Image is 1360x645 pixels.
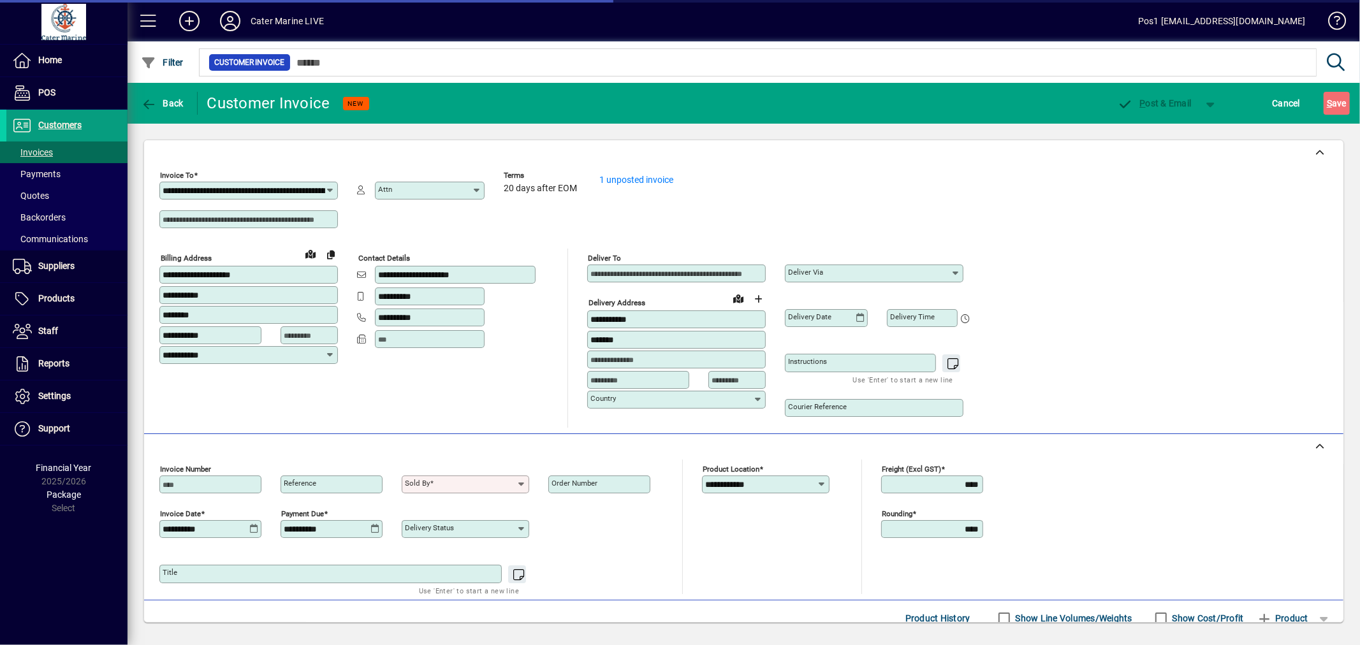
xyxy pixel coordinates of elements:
[284,479,316,488] mat-label: Reference
[1140,98,1146,108] span: P
[6,228,128,250] a: Communications
[138,51,187,74] button: Filter
[1138,11,1306,31] div: Pos1 [EMAIL_ADDRESS][DOMAIN_NAME]
[38,55,62,65] span: Home
[6,315,128,347] a: Staff
[1118,98,1192,108] span: ost & Email
[1324,92,1350,115] button: Save
[1327,93,1347,113] span: ave
[300,243,321,264] a: View on map
[703,465,759,474] mat-label: Product location
[13,169,61,179] span: Payments
[38,120,82,130] span: Customers
[6,185,128,207] a: Quotes
[788,402,847,411] mat-label: Courier Reference
[36,463,92,473] span: Financial Year
[6,77,128,109] a: POS
[900,607,976,630] button: Product History
[13,234,88,244] span: Communications
[169,10,210,33] button: Add
[588,254,621,263] mat-label: Deliver To
[38,423,70,433] span: Support
[6,45,128,76] a: Home
[38,87,55,98] span: POS
[38,391,71,401] span: Settings
[1013,612,1132,625] label: Show Line Volumes/Weights
[251,11,324,31] div: Cater Marine LIVE
[160,465,211,474] mat-label: Invoice number
[6,207,128,228] a: Backorders
[1327,98,1332,108] span: S
[160,171,194,180] mat-label: Invoice To
[882,509,912,518] mat-label: Rounding
[38,358,69,368] span: Reports
[13,191,49,201] span: Quotes
[504,184,577,194] span: 20 days after EOM
[504,171,580,180] span: Terms
[38,261,75,271] span: Suppliers
[905,608,970,628] span: Product History
[1273,93,1301,113] span: Cancel
[853,372,953,387] mat-hint: Use 'Enter' to start a new line
[419,583,519,598] mat-hint: Use 'Enter' to start a new line
[405,479,430,488] mat-label: Sold by
[590,394,616,403] mat-label: Country
[1257,608,1308,628] span: Product
[378,185,392,194] mat-label: Attn
[6,283,128,315] a: Products
[1111,92,1198,115] button: Post & Email
[1250,607,1315,630] button: Add product line item
[882,465,941,474] mat-label: Freight (excl GST)
[13,147,53,157] span: Invoices
[1170,612,1244,625] label: Show Cost/Profit
[6,413,128,445] a: Support
[207,93,330,113] div: Customer Invoice
[6,163,128,185] a: Payments
[210,10,251,33] button: Profile
[163,568,177,577] mat-label: Title
[281,509,324,518] mat-label: Payment due
[138,92,187,115] button: Back
[890,312,935,321] mat-label: Delivery time
[6,380,128,412] a: Settings
[38,326,58,336] span: Staff
[321,244,341,265] button: Copy to Delivery address
[348,99,364,108] span: NEW
[6,250,128,282] a: Suppliers
[38,293,75,303] span: Products
[6,141,128,163] a: Invoices
[214,56,285,69] span: Customer Invoice
[141,98,184,108] span: Back
[47,489,81,500] span: Package
[405,523,454,532] mat-label: Delivery status
[160,509,201,518] mat-label: Invoice date
[599,175,673,185] a: 1 unposted invoice
[1269,92,1304,115] button: Cancel
[6,348,128,380] a: Reports
[1319,3,1344,44] a: Knowledge Base
[128,92,198,115] app-page-header-button: Back
[13,212,66,222] span: Backorders
[141,57,184,68] span: Filter
[552,479,597,488] mat-label: Order number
